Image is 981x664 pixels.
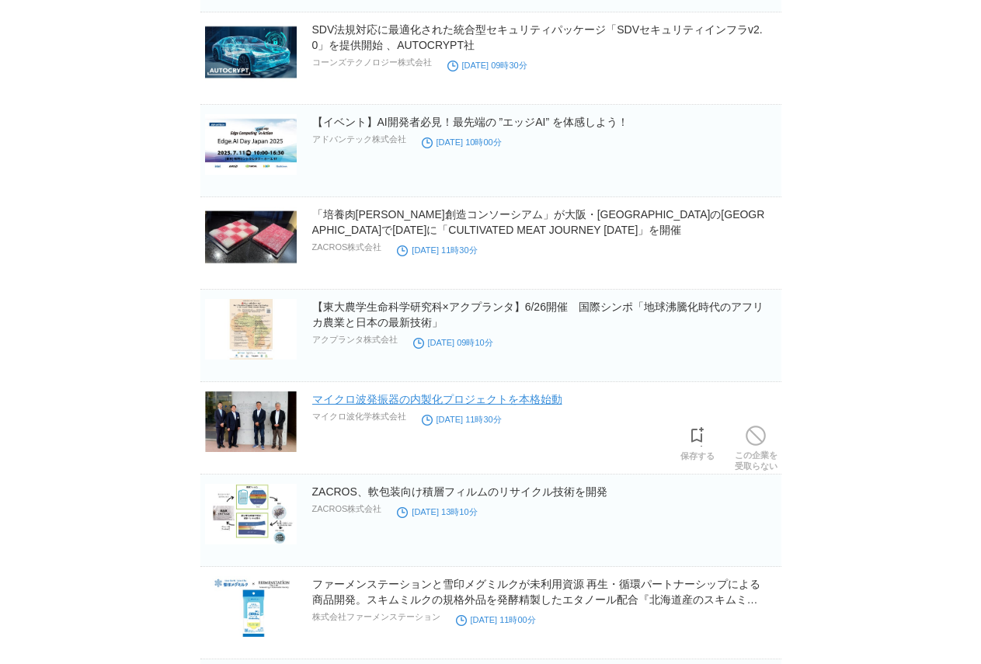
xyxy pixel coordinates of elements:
p: ZACROS株式会社 [312,242,382,253]
a: 【イベント】AI開発者必見！最先端の ”エッジAI” を体感しよう！ [312,116,629,128]
img: 【イベント】AI開発者必見！最先端の ”エッジAI” を体感しよう！ [205,114,297,175]
p: ZACROS株式会社 [312,503,382,515]
img: 76344-49-19ab5b2f19fcc1c7068325beec5df9a6-3900x2600.jpg [205,391,297,452]
time: [DATE] 11時00分 [456,615,536,624]
a: ZACROS、軟包装向け積層フィルムのリサイクル技術を開発 [312,485,607,498]
p: コーンズテクノロジー株式会社 [312,57,432,68]
p: 株式会社ファーメンステーション [312,611,440,623]
img: 51332-113-a41d91b897d4aba274f5eb4e6fd28e3d-893x682.png [205,576,297,637]
p: アドバンテック株式会社 [312,134,406,145]
time: [DATE] 11時30分 [422,415,502,424]
p: アクプランタ株式会社 [312,334,398,346]
img: 101427-43-913a9c62dd8a5db2a32d3f37501820ce-3900x2786.png [205,484,297,544]
time: [DATE] 10時00分 [422,137,502,147]
time: [DATE] 09時30分 [447,61,527,70]
img: 34827-38-d6f924c9a8e544feb68b387528b7c25c-362x512.jpg [205,299,297,360]
a: 保存する [680,422,715,461]
img: 「培養肉未来創造コンソーシアム」が大阪・関西万博の大阪ヘルスケアパビリオンで7月8日に「CULTIVATED MEAT JOURNEY 2025」を開催 [205,207,297,267]
a: この企業を受取らない [735,422,777,471]
a: 【東大農学生命科学研究科×アクプランタ】6/26開催 国際シンポ「地球沸騰化時代のアフリカ農業と日本の最新技術」 [312,301,764,329]
img: SDV法規対応に最適化された統合型セキュリティパッケージ「SDVセキュリティインフラv2.0」を提供開始 、AUTOCRYPT社 [205,22,297,82]
time: [DATE] 11時30分 [397,245,477,255]
a: 「培養肉[PERSON_NAME]創造コンソーシアム」が大阪・[GEOGRAPHIC_DATA]の[GEOGRAPHIC_DATA]で[DATE]に「CULTIVATED MEAT JOURNE... [312,208,765,236]
time: [DATE] 13時10分 [397,507,477,516]
a: SDV法規対応に最適化された統合型セキュリティパッケージ「SDVセキュリティインフラv2.0」を提供開始 、AUTOCRYPT社 [312,23,763,51]
a: マイクロ波発振器の内製化プロジェクトを本格始動 [312,393,562,405]
p: マイクロ波化学株式会社 [312,411,406,422]
time: [DATE] 09時10分 [413,338,493,347]
a: ファーメンステーションと雪印メグミルクが未利用資源 再生・循環パートナーシップによる商品開発。スキムミルクの規格外品を発酵精製したエタノール配合『北海道産のスキムミルクを使った除菌ウエットティッシュ』 [312,578,761,621]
